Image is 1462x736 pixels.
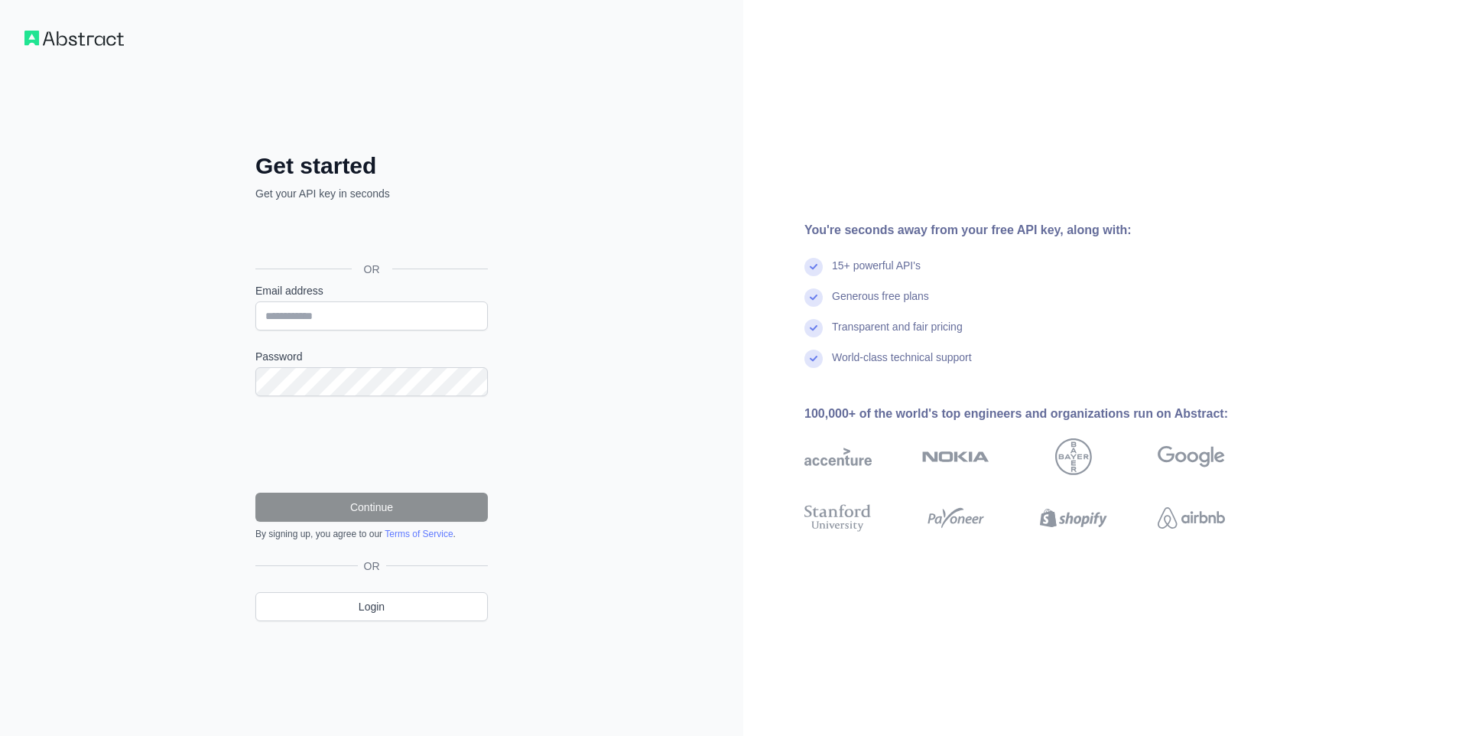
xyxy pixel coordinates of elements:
[385,529,453,539] a: Terms of Service
[1158,438,1225,475] img: google
[255,349,488,364] label: Password
[248,218,492,252] iframe: Sign in with Google Button
[1158,501,1225,535] img: airbnb
[832,319,963,350] div: Transparent and fair pricing
[255,152,488,180] h2: Get started
[1055,438,1092,475] img: bayer
[804,438,872,475] img: accenture
[804,288,823,307] img: check mark
[1040,501,1107,535] img: shopify
[255,592,488,621] a: Login
[804,258,823,276] img: check mark
[255,528,488,540] div: By signing up, you agree to our .
[922,501,989,535] img: payoneer
[255,283,488,298] label: Email address
[832,288,929,319] div: Generous free plans
[922,438,989,475] img: nokia
[804,405,1274,423] div: 100,000+ of the world's top engineers and organizations run on Abstract:
[804,501,872,535] img: stanford university
[804,221,1274,239] div: You're seconds away from your free API key, along with:
[352,262,392,277] span: OR
[804,350,823,368] img: check mark
[358,559,386,574] span: OR
[804,319,823,337] img: check mark
[255,415,488,474] iframe: reCAPTCHA
[24,31,124,46] img: Workflow
[832,350,972,380] div: World-class technical support
[255,493,488,522] button: Continue
[255,186,488,201] p: Get your API key in seconds
[832,258,921,288] div: 15+ powerful API's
